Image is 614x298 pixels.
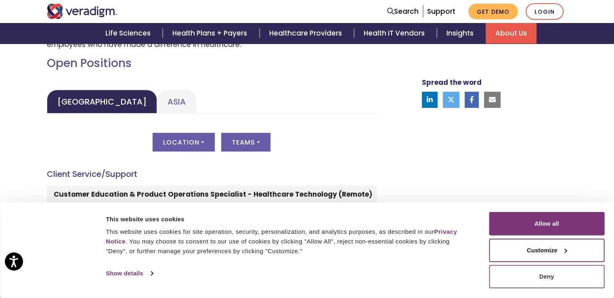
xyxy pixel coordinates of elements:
[47,169,377,179] h4: Client Service/Support
[54,189,372,199] strong: Customer Education & Product Operations Specialist - Healthcare Technology (Remote)
[157,90,196,113] a: Asia
[489,212,604,235] button: Allow all
[47,57,377,70] h2: Open Positions
[47,4,117,19] img: Veradigm logo
[153,133,215,151] button: Location
[106,267,153,279] a: Show details
[47,90,157,113] a: [GEOGRAPHIC_DATA]
[486,23,536,44] a: About Us
[387,6,419,17] a: Search
[468,4,518,19] a: Get Demo
[427,6,455,16] a: Support
[106,214,471,224] div: This website uses cookies
[260,23,354,44] a: Healthcare Providers
[422,78,482,87] strong: Spread the word
[54,202,90,210] small: (Job ID: 8851)
[354,23,437,44] a: Health IT Vendors
[106,227,471,256] div: This website uses cookies for site operation, security, personalization, and analytics purposes, ...
[221,133,270,151] button: Teams
[489,265,604,288] button: Deny
[163,23,259,44] a: Health Plans + Payers
[526,3,564,20] a: Login
[489,239,604,262] button: Customize
[96,23,163,44] a: Life Sciences
[437,23,486,44] a: Insights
